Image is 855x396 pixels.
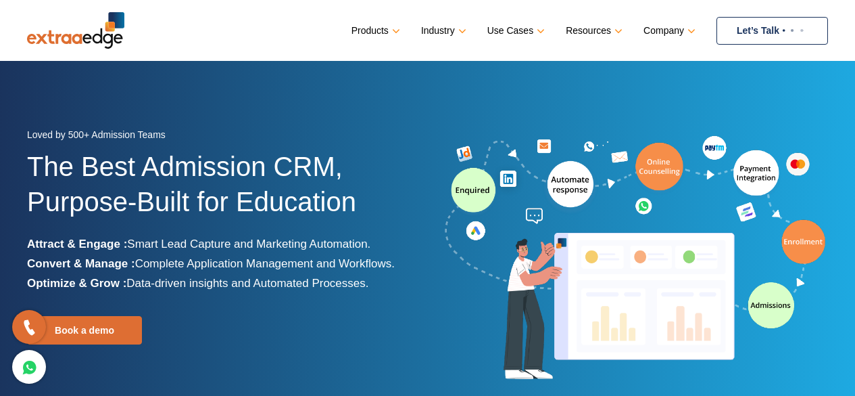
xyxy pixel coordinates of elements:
[351,21,397,41] a: Products
[126,277,368,290] span: Data-driven insights and Automated Processes.
[716,17,828,45] a: Let’s Talk
[27,257,135,270] b: Convert & Manage :
[127,238,370,250] span: Smart Lead Capture and Marketing Automation.
[27,238,127,250] b: Attract & Engage :
[443,133,828,385] img: admission-software-home-page-header
[27,316,142,345] a: Book a demo
[135,257,395,270] span: Complete Application Management and Workflows.
[27,277,126,290] b: Optimize & Grow :
[421,21,464,41] a: Industry
[566,21,620,41] a: Resources
[643,21,693,41] a: Company
[27,125,418,149] div: Loved by 500+ Admission Teams
[27,149,418,234] h1: The Best Admission CRM, Purpose-Built for Education
[487,21,542,41] a: Use Cases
